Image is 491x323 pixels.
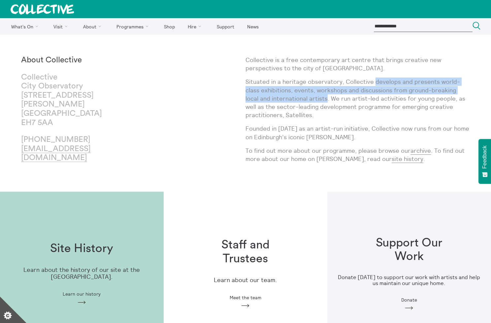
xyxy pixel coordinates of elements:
p: Collective is a free contemporary art centre that brings creative new perspectives to the city of... [245,56,470,72]
span: Donate [401,297,417,303]
a: archive [410,147,431,155]
p: [PHONE_NUMBER] [21,135,133,163]
h3: Donate [DATE] to support our work with artists and help us maintain our unique home. [338,274,480,287]
a: Support [211,18,240,35]
h1: Support Our Work [367,236,451,264]
p: Learn about the history of our site at the [GEOGRAPHIC_DATA]. [11,267,153,280]
strong: About Collective [21,56,82,64]
a: Shop [158,18,180,35]
span: Learn our history [63,291,101,297]
p: Founded in [DATE] as an artist-run initiative, Collective now runs from our home on Edinburgh’s i... [245,124,470,141]
span: Feedback [482,145,488,169]
a: What's On [5,18,47,35]
a: Programmes [111,18,157,35]
a: News [241,18,264,35]
p: Learn about our team. [214,277,277,284]
p: Collective City Observatory [STREET_ADDRESS][PERSON_NAME] [GEOGRAPHIC_DATA] EH7 5AA [21,73,133,128]
a: Visit [48,18,76,35]
p: Situated in a heritage observatory, Collective develops and presents world-class exhibitions, eve... [245,78,470,119]
p: To find out more about our programme, please browse our . To find out more about our home on [PER... [245,146,470,163]
a: About [77,18,110,35]
h1: Site History [50,242,113,255]
h1: Staff and Trustees [203,238,288,266]
a: [EMAIL_ADDRESS][DOMAIN_NAME] [21,145,91,162]
a: Hire [182,18,210,35]
button: Feedback - Show survey [478,139,491,184]
a: site history [392,155,423,163]
span: Meet the team [230,295,261,300]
